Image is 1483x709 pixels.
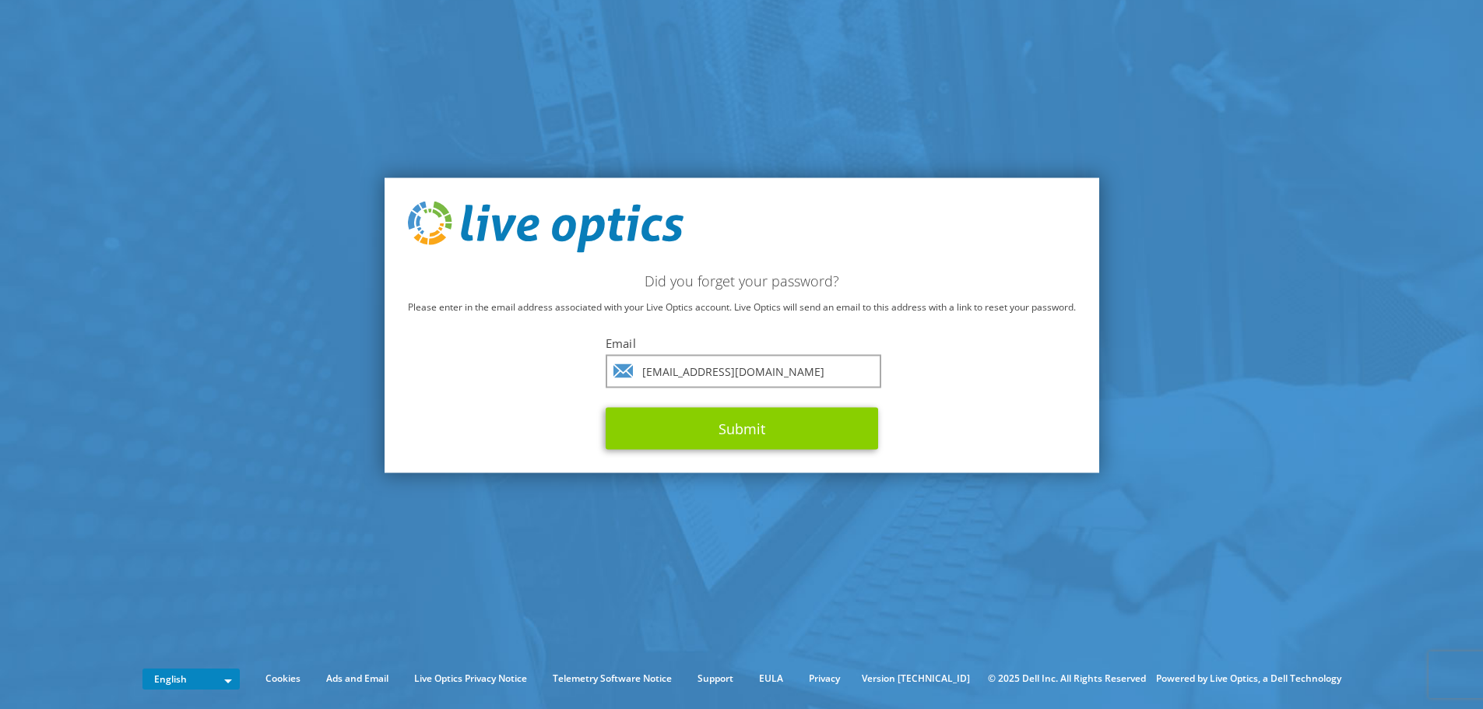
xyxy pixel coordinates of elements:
a: Live Optics Privacy Notice [402,670,539,687]
a: Privacy [797,670,852,687]
img: live_optics_svg.svg [408,202,684,253]
li: Powered by Live Optics, a Dell Technology [1156,670,1341,687]
p: Please enter in the email address associated with your Live Optics account. Live Optics will send... [408,298,1076,315]
a: Ads and Email [315,670,400,687]
h2: Did you forget your password? [408,272,1076,289]
li: Version [TECHNICAL_ID] [854,670,978,687]
a: Support [686,670,745,687]
a: Telemetry Software Notice [541,670,684,687]
a: Cookies [254,670,312,687]
a: EULA [747,670,795,687]
button: Submit [606,407,878,449]
li: © 2025 Dell Inc. All Rights Reserved [980,670,1154,687]
label: Email [606,335,878,350]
